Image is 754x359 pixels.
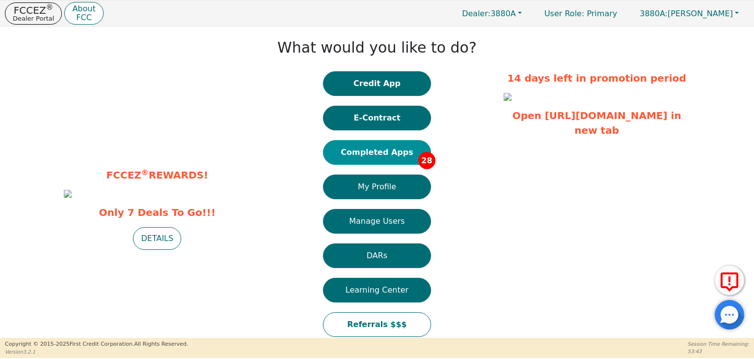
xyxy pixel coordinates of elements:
button: 3880A:[PERSON_NAME] [629,6,749,21]
button: DARs [323,243,431,268]
a: Open [URL][DOMAIN_NAME] in new tab [512,110,681,136]
span: [PERSON_NAME] [640,9,733,18]
button: Completed Apps28 [323,140,431,165]
p: Primary [535,4,627,23]
p: FCCEZ REWARDS! [64,168,250,182]
p: About [72,5,95,13]
sup: ® [46,3,54,12]
span: Dealer: [462,9,490,18]
span: 3880A: [640,9,668,18]
button: DETAILS [133,227,181,250]
span: 3880A [462,9,516,18]
p: FCCEZ [13,5,54,15]
p: Session Time Remaining: [688,340,749,348]
span: All Rights Reserved. [134,341,188,347]
span: User Role : [544,9,584,18]
button: Manage Users [323,209,431,234]
p: Version 3.2.1 [5,348,188,356]
button: Report Error to FCC [715,266,744,295]
p: Dealer Portal [13,15,54,22]
button: AboutFCC [64,2,103,25]
img: 0bf1b739-8721-46c8-bd8f-674f3caf166a [504,93,512,101]
button: Learning Center [323,278,431,302]
p: 14 days left in promotion period [504,71,690,86]
button: My Profile [323,175,431,199]
p: Copyright © 2015- 2025 First Credit Corporation. [5,340,188,349]
h1: What would you like to do? [277,39,477,57]
button: Credit App [323,71,431,96]
a: User Role: Primary [535,4,627,23]
span: Only 7 Deals To Go!!! [64,205,250,220]
p: FCC [72,14,95,22]
img: 2392a45d-b927-4771-aa46-b3cc802fa8fa [64,190,72,198]
button: FCCEZ®Dealer Portal [5,2,62,25]
span: 28 [418,152,435,169]
sup: ® [141,168,149,177]
button: Dealer:3880A [452,6,532,21]
button: E-Contract [323,106,431,130]
p: 53:43 [688,348,749,355]
button: Referrals $$$ [323,312,431,337]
